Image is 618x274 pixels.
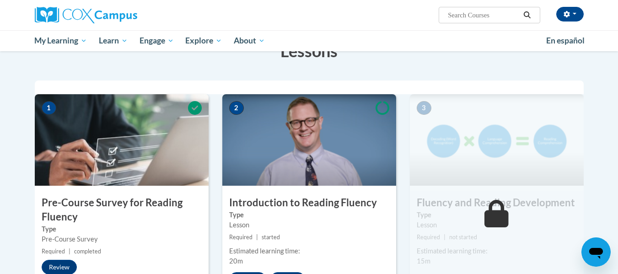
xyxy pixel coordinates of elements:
[417,257,430,265] span: 15m
[234,35,265,46] span: About
[222,196,396,210] h3: Introduction to Reading Fluency
[222,94,396,186] img: Course Image
[99,35,128,46] span: Learn
[417,101,431,115] span: 3
[42,101,56,115] span: 1
[262,234,280,241] span: started
[581,237,611,267] iframe: Button to launch messaging window
[35,94,209,186] img: Course Image
[229,246,389,256] div: Estimated learning time:
[34,35,87,46] span: My Learning
[29,30,93,51] a: My Learning
[410,94,584,186] img: Course Image
[520,10,534,21] button: Search
[444,234,446,241] span: |
[410,196,584,210] h3: Fluency and Reading Development
[449,234,477,241] span: not started
[21,30,597,51] div: Main menu
[417,220,577,230] div: Lesson
[35,196,209,224] h3: Pre-Course Survey for Reading Fluency
[229,257,243,265] span: 20m
[134,30,180,51] a: Engage
[42,224,202,234] label: Type
[447,10,520,21] input: Search Courses
[35,7,209,23] a: Cox Campus
[179,30,228,51] a: Explore
[42,234,202,244] div: Pre-Course Survey
[93,30,134,51] a: Learn
[42,248,65,255] span: Required
[229,220,389,230] div: Lesson
[185,35,222,46] span: Explore
[140,35,174,46] span: Engage
[74,248,101,255] span: completed
[556,7,584,21] button: Account Settings
[417,210,577,220] label: Type
[69,248,70,255] span: |
[546,36,585,45] span: En español
[417,246,577,256] div: Estimated learning time:
[417,234,440,241] span: Required
[228,30,271,51] a: About
[256,234,258,241] span: |
[229,210,389,220] label: Type
[229,101,244,115] span: 2
[540,31,591,50] a: En español
[35,7,137,23] img: Cox Campus
[229,234,253,241] span: Required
